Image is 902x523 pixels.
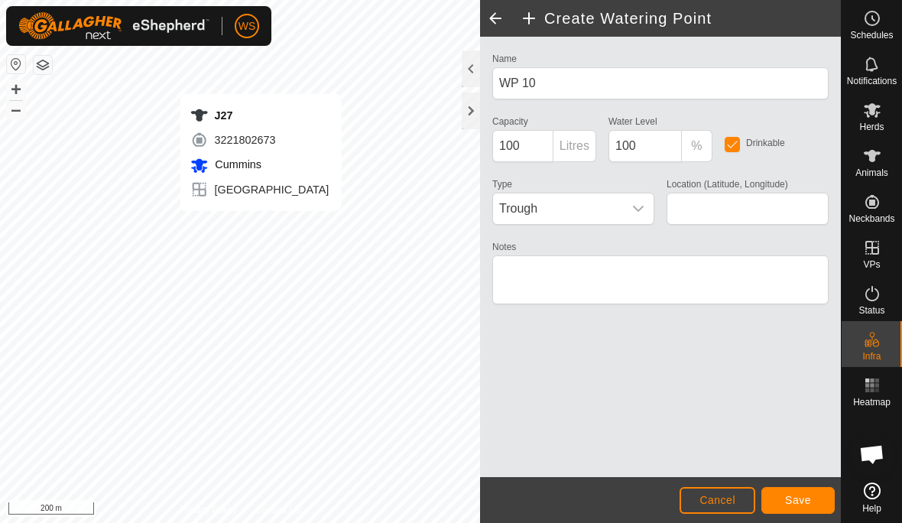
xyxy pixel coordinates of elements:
span: Animals [855,168,888,177]
a: Privacy Policy [180,503,237,517]
label: Type [492,177,512,191]
label: Water Level [608,115,657,128]
div: [GEOGRAPHIC_DATA] [190,180,329,199]
label: Capacity [492,115,528,128]
span: WS [238,18,256,34]
span: Help [862,504,881,513]
span: Heatmap [853,398,891,407]
div: 3221802673 [190,131,329,149]
button: Map Layers [34,56,52,74]
span: Status [858,306,884,315]
div: J27 [190,106,329,125]
button: + [7,80,25,99]
label: Location (Latitude, Longitude) [667,177,788,191]
span: Herds [859,122,884,132]
img: Gallagher Logo [18,12,209,40]
button: Cancel [680,487,755,514]
h2: Create Watering Point [520,9,841,28]
span: Infra [862,352,881,361]
button: Save [761,487,835,514]
span: Cancel [699,494,735,506]
label: Name [492,52,517,66]
span: Notifications [847,76,897,86]
span: Neckbands [848,214,894,223]
a: Contact Us [255,503,300,517]
p-inputgroup-addon: % [682,130,712,162]
button: – [7,100,25,119]
a: Help [842,476,902,519]
span: VPs [863,260,880,269]
div: Open chat [849,431,895,477]
span: Save [785,494,811,506]
p-inputgroup-addon: Litres [553,130,596,162]
span: Cummins [212,158,262,171]
label: Drinkable [746,138,785,148]
input: 0 [608,130,682,162]
button: Reset Map [7,55,25,73]
span: Trough [493,193,623,224]
label: Notes [492,240,516,254]
span: Schedules [850,31,893,40]
div: dropdown trigger [623,193,654,224]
